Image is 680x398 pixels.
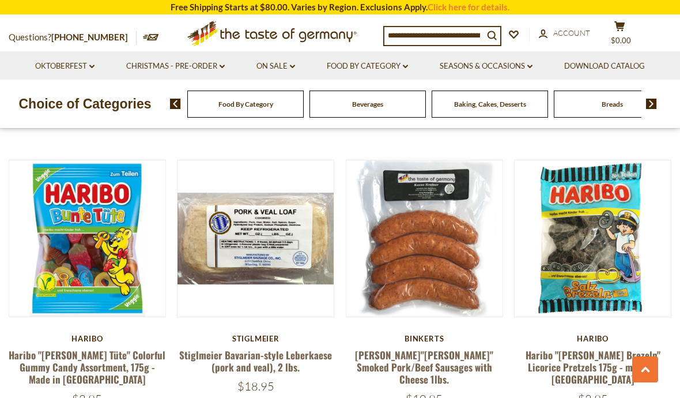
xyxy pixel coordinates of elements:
a: [PERSON_NAME]"[PERSON_NAME]" Smoked Pork/Beef Sausages with Cheese 1lbs. [355,348,493,387]
a: Seasons & Occasions [440,60,532,73]
img: Stiglmeier Bavarian-style Leberkaese (pork and veal), 2 lbs. [177,160,334,317]
div: Haribo [514,334,671,343]
span: $0.00 [611,36,631,45]
div: Stiglmeier [177,334,334,343]
a: Beverages [352,100,383,108]
a: Download Catalog [564,60,645,73]
a: Baking, Cakes, Desserts [454,100,526,108]
img: Haribo "Bunte Tüte" Colorful Gummy Candy Assortment, 175g - Made in Germany [9,160,165,317]
a: Food By Category [218,100,273,108]
div: Haribo [9,334,166,343]
a: Christmas - PRE-ORDER [126,60,225,73]
button: $0.00 [602,21,637,50]
img: previous arrow [170,99,181,109]
img: Haribo "Salz Brezeln" Licorice Pretzels 175g - made in Germany [515,160,671,317]
a: On Sale [256,60,295,73]
p: Questions? [9,30,137,45]
img: Binkert [346,160,503,317]
span: $18.95 [237,379,274,393]
a: Account [539,27,590,40]
a: Click here for details. [428,2,509,12]
span: Account [553,28,590,37]
a: Oktoberfest [35,60,95,73]
a: Haribo "[PERSON_NAME] Brezeln" Licorice Pretzels 175g - made in [GEOGRAPHIC_DATA] [526,348,660,387]
a: Food By Category [327,60,408,73]
img: next arrow [646,99,657,109]
div: Binkerts [346,334,503,343]
a: [PHONE_NUMBER] [51,32,128,42]
a: Breads [602,100,623,108]
a: Stiglmeier Bavarian-style Leberkaese (pork and veal), 2 lbs. [179,348,332,374]
a: Haribo "[PERSON_NAME] Tüte" Colorful Gummy Candy Assortment, 175g - Made in [GEOGRAPHIC_DATA] [9,348,165,387]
